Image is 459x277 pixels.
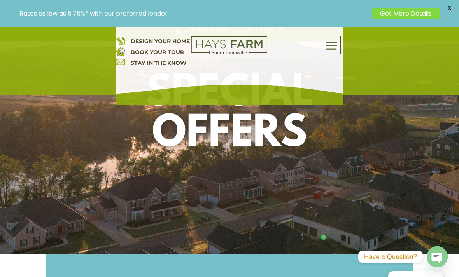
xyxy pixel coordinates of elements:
[131,38,190,45] a: DESIGN YOUR HOME
[443,2,455,14] span: X
[116,47,125,56] img: book your home tour
[131,49,184,56] a: BOOK YOUR TOUR
[191,36,267,54] img: Logo
[131,59,186,66] a: STAY IN THE KNOW
[116,36,125,45] img: design your home
[19,10,368,17] p: Rates as low as 5.75%* with our preferred lender
[372,8,440,19] a: Get More Details
[191,49,267,56] a: hays farm homes huntsville development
